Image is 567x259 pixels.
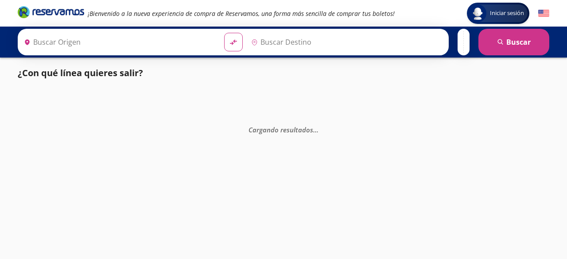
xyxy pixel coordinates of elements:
[20,31,217,53] input: Buscar Origen
[315,125,317,134] span: .
[18,5,84,21] a: Brand Logo
[249,125,318,134] em: Cargando resultados
[486,9,528,18] span: Iniciar sesión
[313,125,315,134] span: .
[18,5,84,19] i: Brand Logo
[248,31,444,53] input: Buscar Destino
[538,8,549,19] button: English
[88,9,395,18] em: ¡Bienvenido a la nueva experiencia de compra de Reservamos, una forma más sencilla de comprar tus...
[317,125,318,134] span: .
[478,29,549,55] button: Buscar
[18,66,143,80] p: ¿Con qué línea quieres salir?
